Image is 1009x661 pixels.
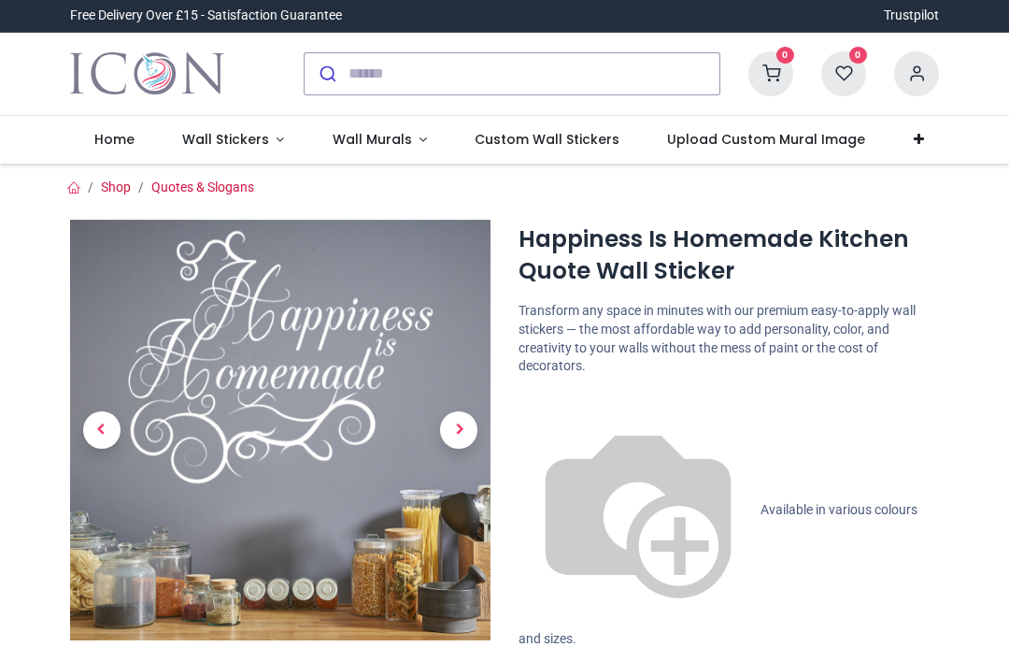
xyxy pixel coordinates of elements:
h1: Happiness Is Homemade Kitchen Quote Wall Sticker [519,223,939,288]
span: Home [94,130,135,149]
a: Previous [70,282,134,577]
a: Wall Murals [308,116,451,165]
span: Wall Murals [333,130,412,149]
button: Submit [305,53,348,94]
span: Upload Custom Mural Image [667,130,865,149]
div: Free Delivery Over £15 - Satisfaction Guarantee [70,7,342,25]
a: 0 [748,65,793,79]
a: Shop [101,180,131,194]
span: Previous [83,411,121,449]
a: Wall Stickers [158,116,308,165]
sup: 0 [776,47,794,65]
a: Quotes & Slogans [151,180,254,194]
span: Next [440,411,477,449]
span: Wall Stickers [182,130,269,149]
a: Logo of Icon Wall Stickers [70,48,224,100]
p: Transform any space in minutes with our premium easy-to-apply wall stickers — the most affordable... [519,302,939,375]
sup: 0 [849,47,867,65]
span: Custom Wall Stickers [475,130,619,149]
a: Next [428,282,491,577]
img: Icon Wall Stickers [70,48,224,100]
span: Available in various colours and sizes. [519,501,917,645]
img: color-wheel.png [519,391,758,630]
img: Happiness Is Homemade Kitchen Quote Wall Sticker [70,220,490,640]
a: 0 [821,65,866,79]
a: Trustpilot [884,7,939,25]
